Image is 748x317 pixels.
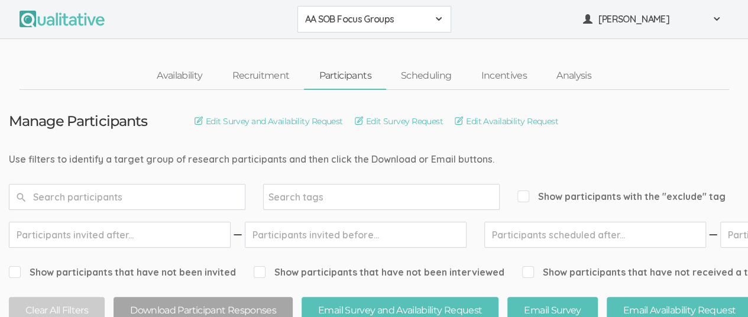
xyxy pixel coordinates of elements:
input: Participants invited before... [245,222,467,248]
input: Search participants [9,184,245,210]
h3: Manage Participants [9,114,147,129]
span: AA SOB Focus Groups [305,12,428,26]
button: AA SOB Focus Groups [297,6,451,33]
input: Participants invited after... [9,222,231,248]
a: Edit Survey and Availability Request [195,115,343,128]
span: [PERSON_NAME] [598,12,705,26]
span: Show participants that have not been invited [9,266,236,279]
a: Analysis [542,63,606,89]
a: Edit Availability Request [455,115,558,128]
img: dash.svg [232,222,244,248]
input: Search tags [268,189,342,205]
a: Edit Survey Request [355,115,443,128]
a: Availability [142,63,217,89]
img: Qualitative [20,11,105,27]
img: dash.svg [707,222,719,248]
span: Show participants that have not been interviewed [254,266,504,279]
a: Scheduling [386,63,467,89]
span: Show participants with the "exclude" tag [517,190,726,203]
input: Participants scheduled after... [484,222,706,248]
a: Participants [304,63,386,89]
a: Recruitment [217,63,304,89]
iframe: Chat Widget [689,260,748,317]
a: Incentives [466,63,542,89]
button: [PERSON_NAME] [575,6,729,33]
